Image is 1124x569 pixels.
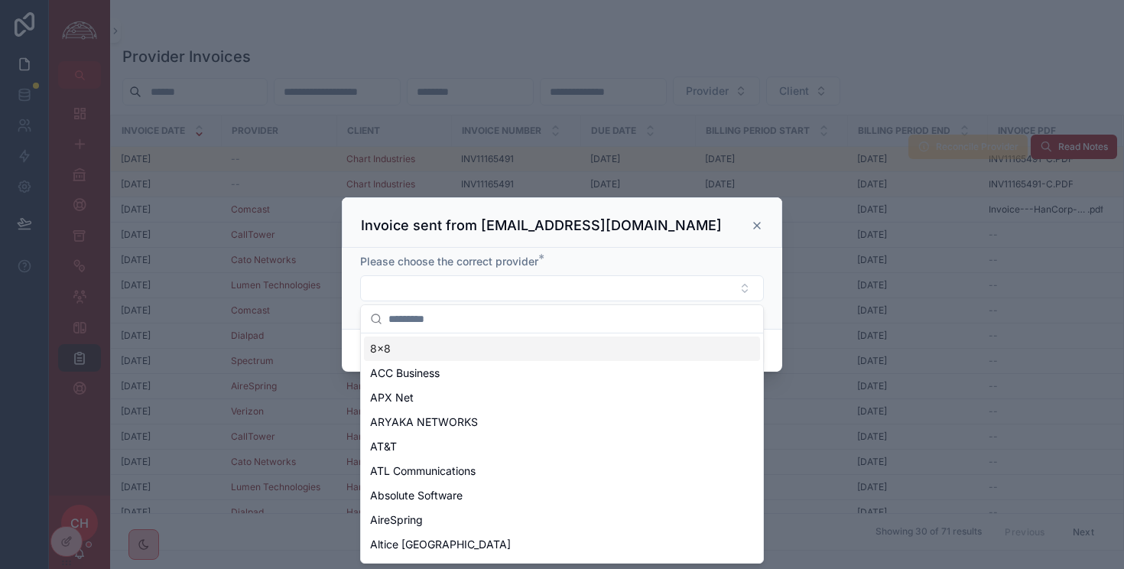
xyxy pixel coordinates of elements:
[370,488,463,503] span: Absolute Software
[370,366,440,381] span: ACC Business
[370,512,423,528] span: AireSpring
[360,255,538,268] span: Please choose the correct provider
[360,275,764,301] button: Select Button
[370,439,397,454] span: AT&T
[370,537,511,552] span: Altice [GEOGRAPHIC_DATA]
[370,341,391,356] span: 8x8
[361,216,722,235] h3: Invoice sent from [EMAIL_ADDRESS][DOMAIN_NAME]
[370,415,478,430] span: ARYAKA NETWORKS
[370,463,476,479] span: ATL Communications
[361,333,763,563] div: Suggestions
[370,390,414,405] span: APX Net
